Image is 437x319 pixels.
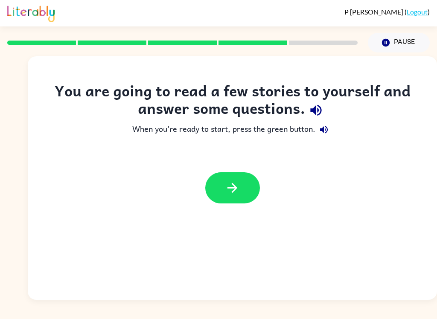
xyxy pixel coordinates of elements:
[344,8,405,16] span: P [PERSON_NAME]
[344,8,430,16] div: ( )
[407,8,428,16] a: Logout
[45,121,420,138] div: When you're ready to start, press the green button.
[45,82,420,121] div: You are going to read a few stories to yourself and answer some questions.
[7,3,55,22] img: Literably
[368,33,430,52] button: Pause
